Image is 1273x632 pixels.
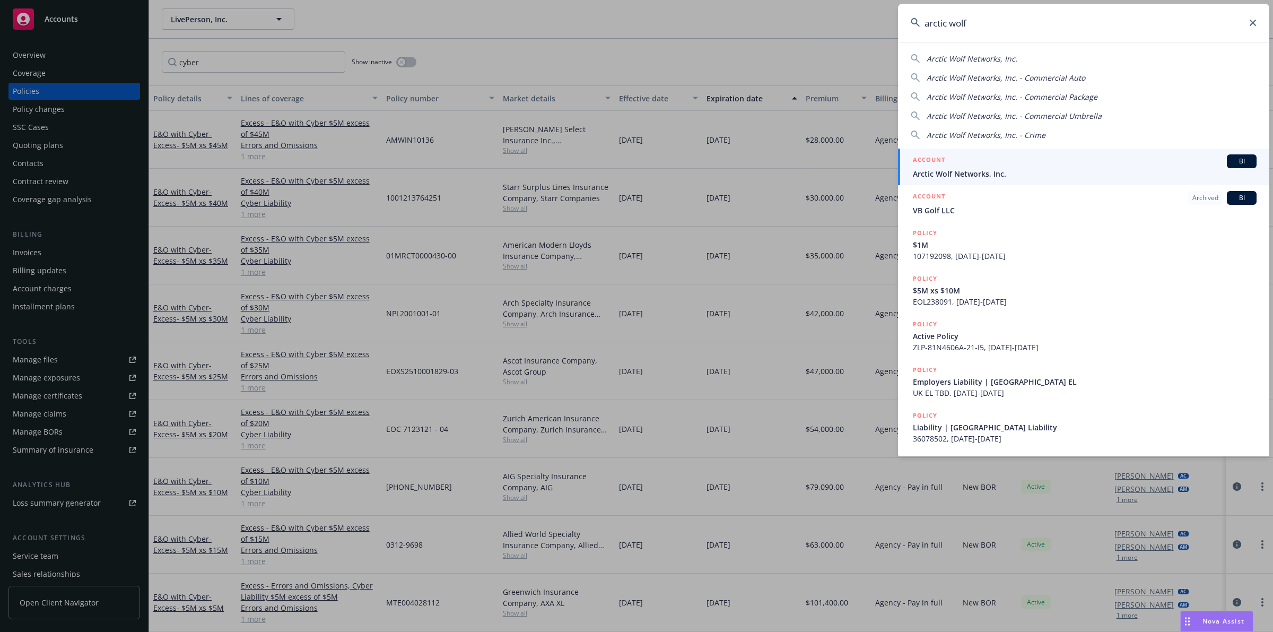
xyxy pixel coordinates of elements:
[927,54,1017,64] span: Arctic Wolf Networks, Inc.
[927,111,1102,121] span: Arctic Wolf Networks, Inc. - Commercial Umbrella
[898,404,1269,450] a: POLICYLiability | [GEOGRAPHIC_DATA] Liability36078502, [DATE]-[DATE]
[913,228,937,238] h5: POLICY
[1181,611,1194,631] div: Drag to move
[898,313,1269,359] a: POLICYActive PolicyZLP-81N4606A-21-I5, [DATE]-[DATE]
[898,267,1269,313] a: POLICY$5M xs $10MEOL238091, [DATE]-[DATE]
[913,285,1257,296] span: $5M xs $10M
[913,387,1257,399] span: UK EL TBD, [DATE]-[DATE]
[913,376,1257,387] span: Employers Liability | [GEOGRAPHIC_DATA] EL
[1192,193,1218,203] span: Archived
[913,296,1257,307] span: EOL238091, [DATE]-[DATE]
[898,4,1269,42] input: Search...
[898,359,1269,404] a: POLICYEmployers Liability | [GEOGRAPHIC_DATA] ELUK EL TBD, [DATE]-[DATE]
[898,185,1269,222] a: ACCOUNTArchivedBIVB Golf LLC
[913,433,1257,444] span: 36078502, [DATE]-[DATE]
[913,191,945,204] h5: ACCOUNT
[898,222,1269,267] a: POLICY$1M107192098, [DATE]-[DATE]
[913,168,1257,179] span: Arctic Wolf Networks, Inc.
[913,342,1257,353] span: ZLP-81N4606A-21-I5, [DATE]-[DATE]
[913,154,945,167] h5: ACCOUNT
[913,250,1257,262] span: 107192098, [DATE]-[DATE]
[913,273,937,284] h5: POLICY
[913,422,1257,433] span: Liability | [GEOGRAPHIC_DATA] Liability
[913,410,937,421] h5: POLICY
[898,149,1269,185] a: ACCOUNTBIArctic Wolf Networks, Inc.
[927,130,1045,140] span: Arctic Wolf Networks, Inc. - Crime
[1202,617,1244,626] span: Nova Assist
[913,205,1257,216] span: VB Golf LLC
[913,319,937,330] h5: POLICY
[1231,157,1252,166] span: BI
[1231,193,1252,203] span: BI
[913,239,1257,250] span: $1M
[927,73,1085,83] span: Arctic Wolf Networks, Inc. - Commercial Auto
[913,331,1257,342] span: Active Policy
[913,365,937,375] h5: POLICY
[927,92,1097,102] span: Arctic Wolf Networks, Inc. - Commercial Package
[1180,611,1253,632] button: Nova Assist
